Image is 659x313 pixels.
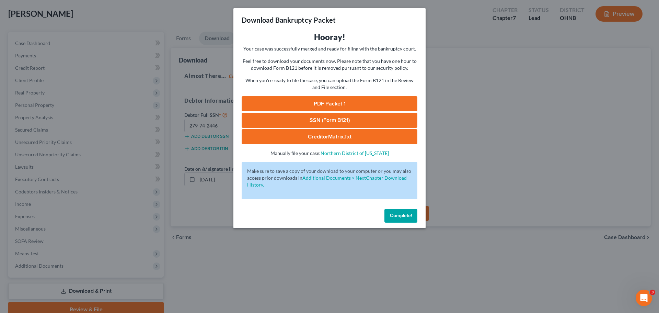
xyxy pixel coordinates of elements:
a: CreditorMatrix.txt [242,129,417,144]
a: Northern District of [US_STATE] [321,150,389,156]
p: Your case was successfully merged and ready for filing with the bankruptcy court. [242,45,417,52]
h3: Hooray! [242,32,417,43]
p: Manually file your case: [242,150,417,157]
iframe: Intercom live chat [636,290,652,306]
h3: Download Bankruptcy Packet [242,15,336,25]
p: Feel free to download your documents now. Please note that you have one hour to download Form B12... [242,58,417,71]
a: Additional Documents > NextChapter Download History. [247,175,407,188]
span: 3 [650,290,655,295]
a: SSN (Form B121) [242,113,417,128]
p: When you're ready to file the case, you can upload the Form B121 in the Review and File section. [242,77,417,91]
span: Complete! [390,213,412,219]
button: Complete! [384,209,417,223]
a: PDF Packet 1 [242,96,417,111]
p: Make sure to save a copy of your download to your computer or you may also access prior downloads in [247,168,412,188]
